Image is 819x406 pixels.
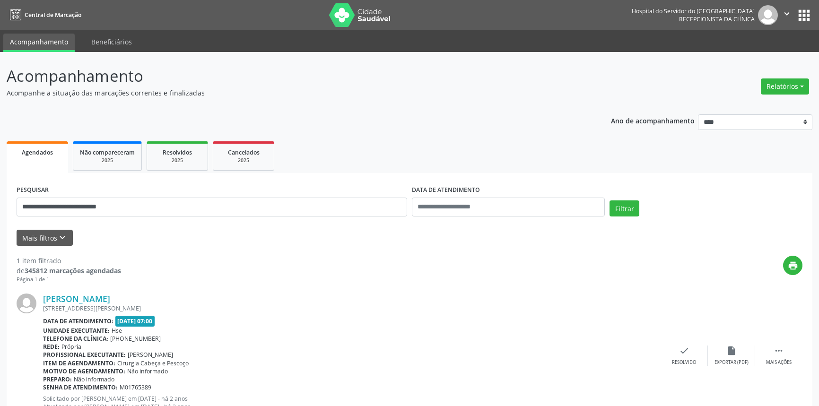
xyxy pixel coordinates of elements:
[74,375,114,383] span: Não informado
[25,266,121,275] strong: 345812 marcações agendadas
[761,78,809,95] button: Relatórios
[43,367,125,375] b: Motivo de agendamento:
[796,7,812,24] button: apps
[80,157,135,164] div: 2025
[57,233,68,243] i: keyboard_arrow_down
[120,383,151,391] span: M01765389
[611,114,695,126] p: Ano de acompanhamento
[412,183,480,198] label: DATA DE ATENDIMENTO
[783,256,802,275] button: print
[679,346,689,356] i: check
[17,294,36,313] img: img
[726,346,737,356] i: insert_drive_file
[117,359,189,367] span: Cirurgia Cabeça e Pescoço
[17,256,121,266] div: 1 item filtrado
[43,351,126,359] b: Profissional executante:
[7,88,571,98] p: Acompanhe a situação das marcações correntes e finalizadas
[85,34,139,50] a: Beneficiários
[632,7,755,15] div: Hospital do Servidor do [GEOGRAPHIC_DATA]
[43,294,110,304] a: [PERSON_NAME]
[672,359,696,366] div: Resolvido
[112,327,122,335] span: Hse
[154,157,201,164] div: 2025
[714,359,749,366] div: Exportar (PDF)
[778,5,796,25] button: 
[17,230,73,246] button: Mais filtroskeyboard_arrow_down
[128,351,173,359] span: [PERSON_NAME]
[788,260,798,271] i: print
[766,359,792,366] div: Mais ações
[7,7,81,23] a: Central de Marcação
[679,15,755,23] span: Recepcionista da clínica
[43,359,115,367] b: Item de agendamento:
[61,343,81,351] span: Própria
[7,64,571,88] p: Acompanhamento
[17,183,49,198] label: PESQUISAR
[610,200,639,216] button: Filtrar
[43,375,72,383] b: Preparo:
[110,335,161,343] span: [PHONE_NUMBER]
[43,327,110,335] b: Unidade executante:
[25,11,81,19] span: Central de Marcação
[774,346,784,356] i: 
[758,5,778,25] img: img
[3,34,75,52] a: Acompanhamento
[782,9,792,19] i: 
[127,367,168,375] span: Não informado
[220,157,267,164] div: 2025
[228,148,260,156] span: Cancelados
[43,383,118,391] b: Senha de atendimento:
[115,316,155,327] span: [DATE] 07:00
[43,317,113,325] b: Data de atendimento:
[22,148,53,156] span: Agendados
[80,148,135,156] span: Não compareceram
[17,266,121,276] div: de
[43,335,108,343] b: Telefone da clínica:
[43,304,661,312] div: [STREET_ADDRESS][PERSON_NAME]
[163,148,192,156] span: Resolvidos
[17,276,121,284] div: Página 1 de 1
[43,343,60,351] b: Rede:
